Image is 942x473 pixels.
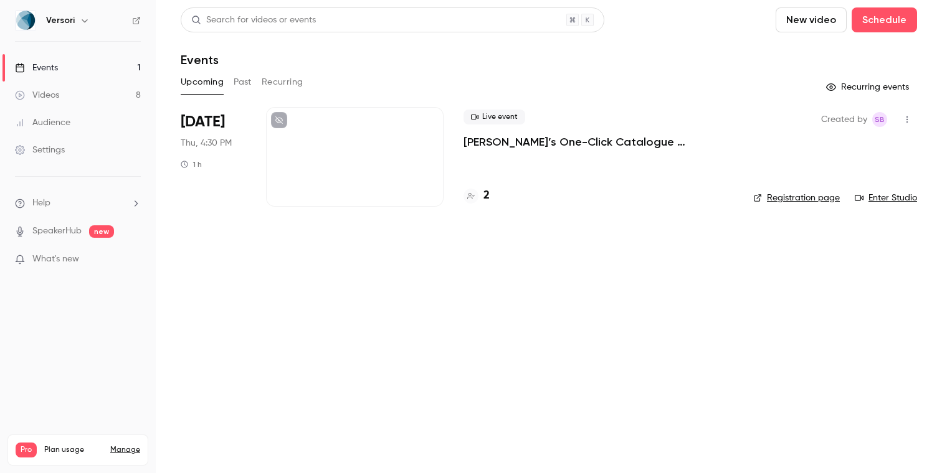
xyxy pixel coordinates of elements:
[89,225,114,238] span: new
[464,187,490,204] a: 2
[262,72,303,92] button: Recurring
[872,112,887,127] span: Sophie Burgess
[15,197,141,210] li: help-dropdown-opener
[852,7,917,32] button: Schedule
[181,52,219,67] h1: Events
[464,110,525,124] span: Live event
[875,112,885,127] span: SB
[191,14,316,27] div: Search for videos or events
[16,443,37,457] span: Pro
[821,112,867,127] span: Created by
[15,116,70,129] div: Audience
[234,72,252,92] button: Past
[126,254,141,265] iframe: Noticeable Trigger
[181,112,225,132] span: [DATE]
[753,192,840,204] a: Registration page
[483,187,490,204] h4: 2
[821,77,917,97] button: Recurring events
[776,7,847,32] button: New video
[32,225,82,238] a: SpeakerHub
[181,137,232,149] span: Thu, 4:30 PM
[44,445,103,455] span: Plan usage
[855,192,917,204] a: Enter Studio
[15,62,58,74] div: Events
[16,11,36,30] img: Versori
[110,445,140,455] a: Manage
[181,72,224,92] button: Upcoming
[181,159,202,169] div: 1 h
[15,144,65,156] div: Settings
[46,14,75,27] h6: Versori
[181,107,246,207] div: Sep 11 Thu, 4:30 PM (Europe/London)
[32,253,79,266] span: What's new
[15,89,59,101] div: Videos
[32,197,50,210] span: Help
[464,134,733,149] a: [PERSON_NAME]’s One-Click Catalogue Integration: Solving Marketplace Data Challenges at Scale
